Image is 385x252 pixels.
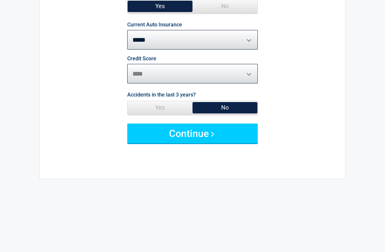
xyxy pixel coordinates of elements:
[128,101,192,114] span: Yes
[192,101,257,114] span: No
[127,124,258,143] button: Continue
[127,90,196,99] label: Accidents in the last 3 years?
[127,22,182,27] label: Current Auto Insurance
[127,56,156,61] label: Credit Score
